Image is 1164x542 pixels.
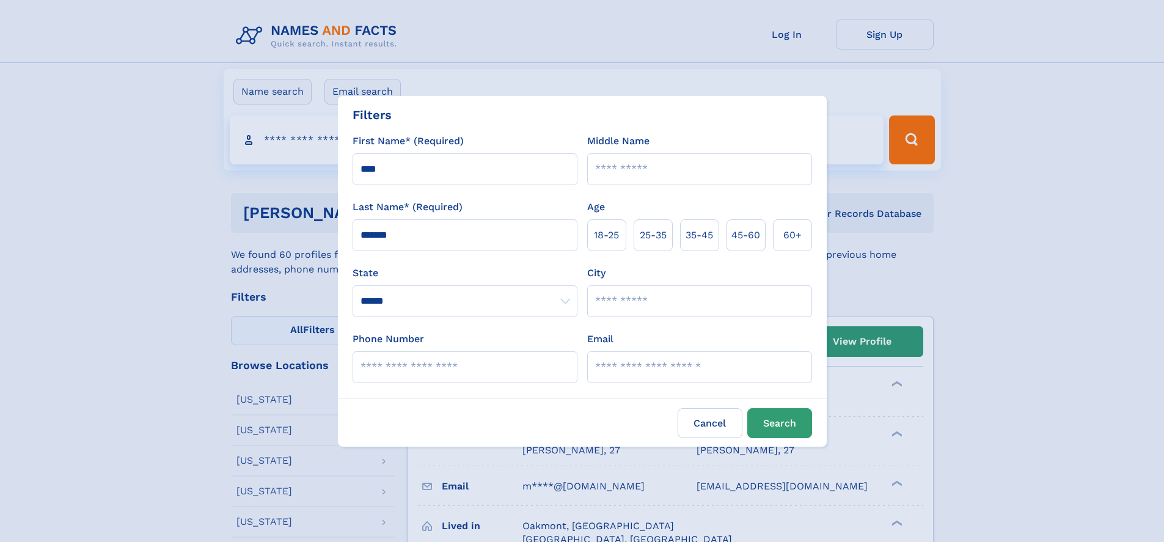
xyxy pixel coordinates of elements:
[747,408,812,438] button: Search
[587,134,650,148] label: Middle Name
[731,228,760,243] span: 45‑60
[587,200,605,214] label: Age
[353,200,463,214] label: Last Name* (Required)
[686,228,713,243] span: 35‑45
[587,332,613,346] label: Email
[353,266,577,280] label: State
[783,228,802,243] span: 60+
[678,408,742,438] label: Cancel
[640,228,667,243] span: 25‑35
[353,106,392,124] div: Filters
[353,332,424,346] label: Phone Number
[594,228,619,243] span: 18‑25
[353,134,464,148] label: First Name* (Required)
[587,266,606,280] label: City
